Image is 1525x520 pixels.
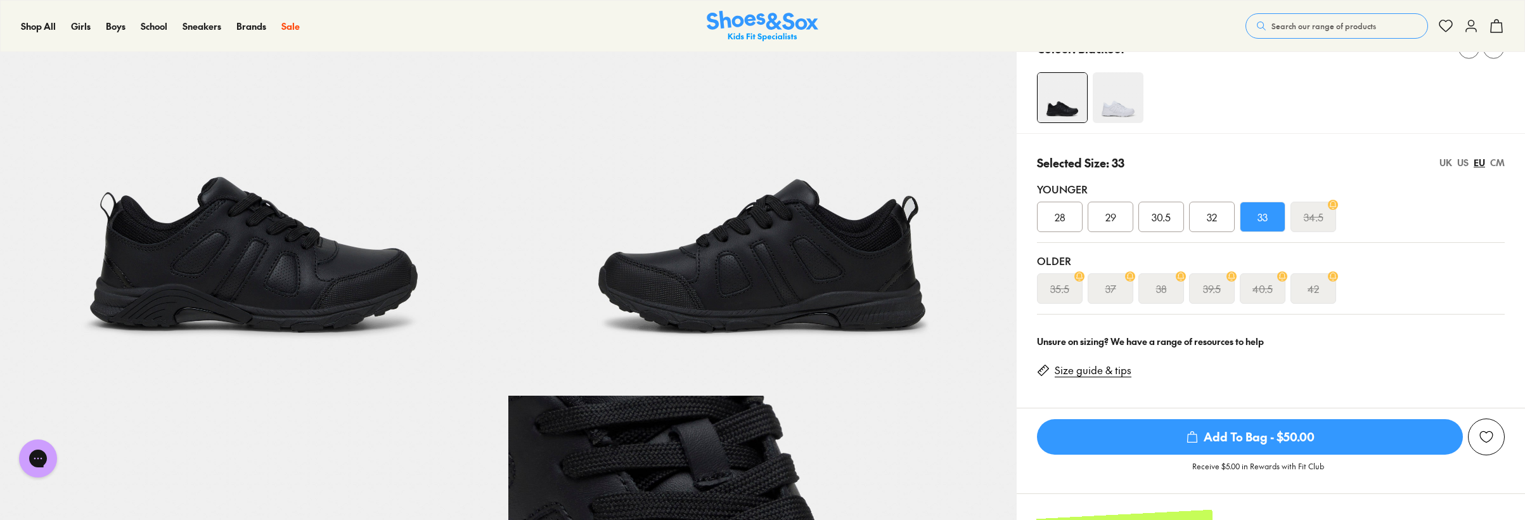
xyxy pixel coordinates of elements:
[1037,154,1124,171] p: Selected Size: 33
[1156,281,1167,296] s: 38
[1474,156,1485,169] div: EU
[236,20,266,33] a: Brands
[1207,209,1217,224] span: 32
[183,20,221,32] span: Sneakers
[1308,281,1319,296] s: 42
[183,20,221,33] a: Sneakers
[1439,156,1452,169] div: UK
[1055,209,1065,224] span: 28
[1490,156,1505,169] div: CM
[21,20,56,33] a: Shop All
[141,20,167,32] span: School
[1037,181,1505,197] div: Younger
[1037,419,1463,455] button: Add To Bag - $50.00
[1468,419,1505,455] button: Add to Wishlist
[1037,335,1505,348] div: Unsure on sizing? We have a range of resources to help
[1457,156,1469,169] div: US
[1038,73,1087,122] img: 4-475031_1
[106,20,125,32] span: Boys
[1271,20,1376,32] span: Search our range of products
[281,20,300,33] a: Sale
[1252,281,1273,296] s: 40.5
[1245,13,1428,39] button: Search our range of products
[236,20,266,32] span: Brands
[71,20,91,32] span: Girls
[1192,460,1324,483] p: Receive $5.00 in Rewards with Fit Club
[1050,281,1069,296] s: 35.5
[1055,363,1131,377] a: Size guide & tips
[21,20,56,32] span: Shop All
[106,20,125,33] a: Boys
[707,11,818,42] img: SNS_Logo_Responsive.svg
[141,20,167,33] a: School
[281,20,300,32] span: Sale
[1105,281,1116,296] s: 37
[1258,209,1268,224] span: 33
[1152,209,1171,224] span: 30.5
[71,20,91,33] a: Girls
[1037,253,1505,268] div: Older
[1304,209,1323,224] s: 34.5
[1037,419,1463,455] span: Add To Bag - $50.00
[1093,72,1143,123] img: 4-475030_1
[707,11,818,42] a: Shoes & Sox
[1203,281,1221,296] s: 39.5
[13,435,63,482] iframe: Gorgias live chat messenger
[1105,209,1116,224] span: 29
